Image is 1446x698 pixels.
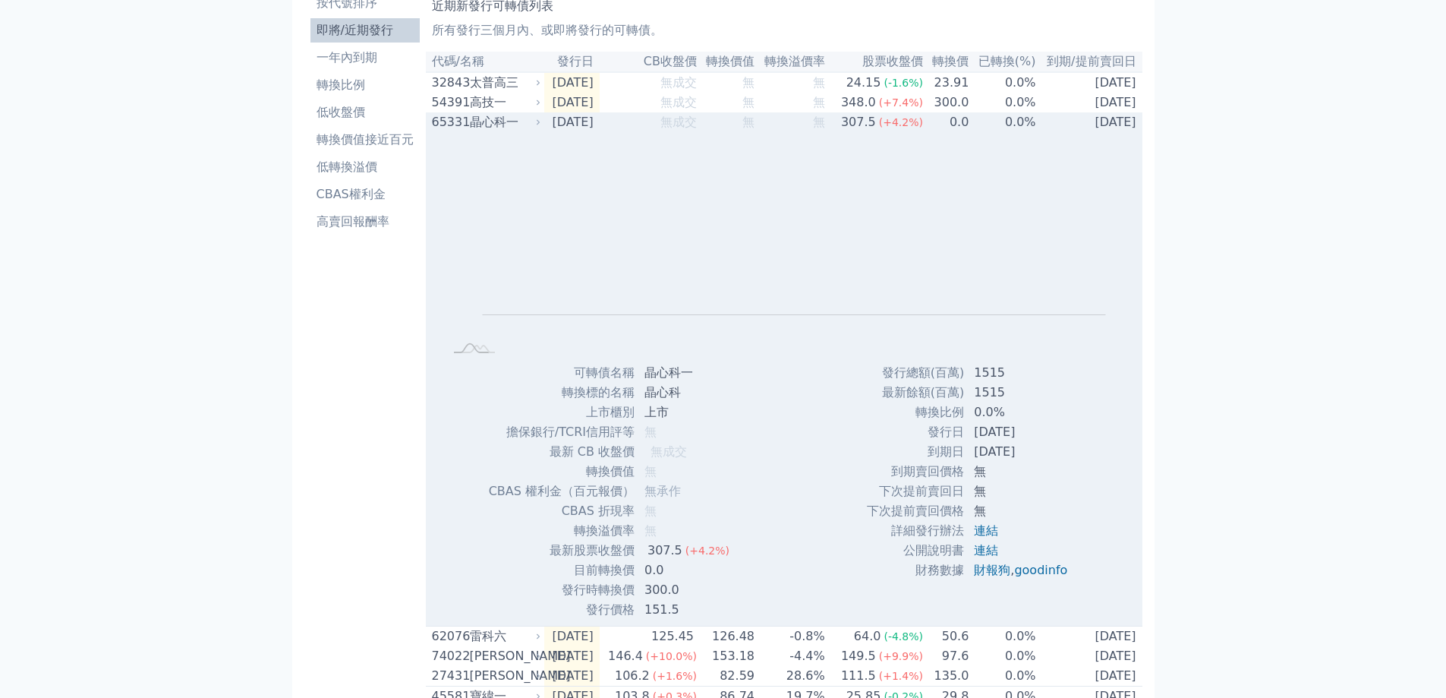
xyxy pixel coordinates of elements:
td: [DATE] [544,72,600,93]
td: 到期賣回價格 [866,462,965,482]
td: [DATE] [965,442,1079,462]
div: [PERSON_NAME] [470,647,538,665]
div: 65331 [432,113,466,131]
th: 轉換價值 [698,52,755,72]
div: 111.5 [838,667,879,685]
td: 126.48 [698,627,755,647]
span: (+7.4%) [879,96,923,109]
td: 轉換價值 [488,462,635,482]
div: 太普高三 [470,74,538,92]
td: 發行時轉換價 [488,580,635,600]
span: (+10.0%) [646,650,697,662]
span: 無成交 [660,95,697,109]
td: 目前轉換價 [488,561,635,580]
td: 0.0% [969,112,1036,132]
div: 雷科六 [470,627,538,646]
td: 轉換標的名稱 [488,383,635,403]
span: 無 [644,464,657,478]
td: 無 [965,501,1079,521]
td: [DATE] [544,627,600,647]
div: 307.5 [838,113,879,131]
th: 已轉換(%) [969,52,1036,72]
span: (+1.6%) [653,670,697,682]
li: 轉換價值接近百元 [310,131,420,149]
div: 高技一 [470,93,538,112]
span: (-1.6%) [884,77,923,89]
a: 即將/近期發行 [310,18,420,43]
li: 即將/近期發行 [310,21,420,39]
th: 到期/提前賣回日 [1037,52,1142,72]
td: [DATE] [1037,112,1142,132]
td: 公開說明書 [866,541,965,561]
td: [DATE] [1037,627,1142,647]
td: 300.0 [924,93,969,112]
div: 54391 [432,93,466,112]
span: 無 [742,115,755,129]
a: 連結 [974,543,998,557]
td: 到期日 [866,442,965,462]
a: 轉換比例 [310,73,420,97]
div: 32843 [432,74,466,92]
div: 149.5 [838,647,879,665]
td: 135.0 [924,666,969,687]
span: 無 [813,75,825,90]
a: goodinfo [1014,563,1067,577]
div: 27431 [432,667,466,685]
a: CBAS權利金 [310,182,420,207]
span: 無成交 [651,444,687,459]
span: (+1.4%) [879,670,923,682]
td: -4.4% [755,646,826,666]
td: 300.0 [635,580,742,600]
a: 低轉換溢價 [310,155,420,179]
td: 1515 [965,363,1079,383]
td: CBAS 權利金（百元報價） [488,482,635,501]
a: 財報狗 [974,563,1010,577]
td: [DATE] [1037,72,1142,93]
span: 無 [813,115,825,129]
a: 一年內到期 [310,46,420,70]
div: 125.45 [648,627,697,646]
td: [DATE] [544,93,600,112]
td: 0.0 [635,561,742,580]
td: [DATE] [1037,93,1142,112]
td: 無 [965,462,1079,482]
td: 153.18 [698,646,755,666]
span: (+4.2%) [879,116,923,128]
a: 轉換價值接近百元 [310,128,420,152]
td: -0.8% [755,627,826,647]
a: 低收盤價 [310,100,420,125]
td: [DATE] [544,666,600,687]
td: 50.6 [924,627,969,647]
span: 無成交 [660,75,697,90]
span: (+9.9%) [879,650,923,662]
td: 最新 CB 收盤價 [488,442,635,462]
g: Chart [468,156,1106,337]
span: 無 [742,95,755,109]
th: 代碼/名稱 [426,52,544,72]
td: 最新餘額(百萬) [866,383,965,403]
th: 轉換溢價率 [755,52,826,72]
td: 轉換溢價率 [488,521,635,541]
td: 晶心科 [635,383,742,403]
div: 348.0 [838,93,879,112]
td: 上市櫃別 [488,403,635,422]
div: 晶心科一 [470,113,538,131]
th: CB收盤價 [600,52,698,72]
li: 高賣回報酬率 [310,213,420,231]
td: 詳細發行辦法 [866,521,965,541]
td: 23.91 [924,72,969,93]
td: 0.0% [969,666,1036,687]
td: 0.0% [965,403,1079,422]
span: 無 [742,75,755,90]
td: [DATE] [1037,666,1142,687]
td: [DATE] [1037,646,1142,666]
li: 轉換比例 [310,76,420,94]
td: 0.0 [924,112,969,132]
td: 上市 [635,403,742,422]
td: 最新股票收盤價 [488,541,635,561]
td: 28.6% [755,666,826,687]
td: 可轉債名稱 [488,363,635,383]
td: 擔保銀行/TCRI信用評等 [488,422,635,442]
a: 高賣回報酬率 [310,210,420,234]
span: 無 [813,95,825,109]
